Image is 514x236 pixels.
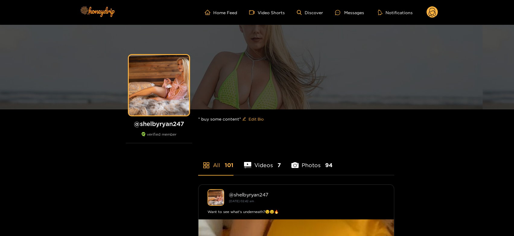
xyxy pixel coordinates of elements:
[249,116,264,122] span: Edit Bio
[241,114,265,124] button: editEdit Bio
[335,9,364,16] div: Messages
[297,10,323,15] a: Discover
[205,10,237,15] a: Home Feed
[376,9,414,15] button: Notifications
[208,209,385,215] div: Want to see what's underneath?😉😉🔥
[205,10,213,15] span: home
[242,117,246,121] span: edit
[325,161,332,169] span: 94
[198,148,233,175] li: All
[249,10,258,15] span: video-camera
[225,161,233,169] span: 101
[126,120,192,128] h1: @ shelbyryan247
[126,132,192,143] div: verified member
[244,148,281,175] li: Videos
[249,10,285,15] a: Video Shorts
[203,162,210,169] span: appstore
[208,189,224,206] img: shelbyryan247
[278,161,281,169] span: 7
[291,148,332,175] li: Photos
[229,192,385,197] div: @ shelbyryan247
[198,109,394,129] div: * buy some content*
[229,199,254,203] small: [DATE] 02:42 am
